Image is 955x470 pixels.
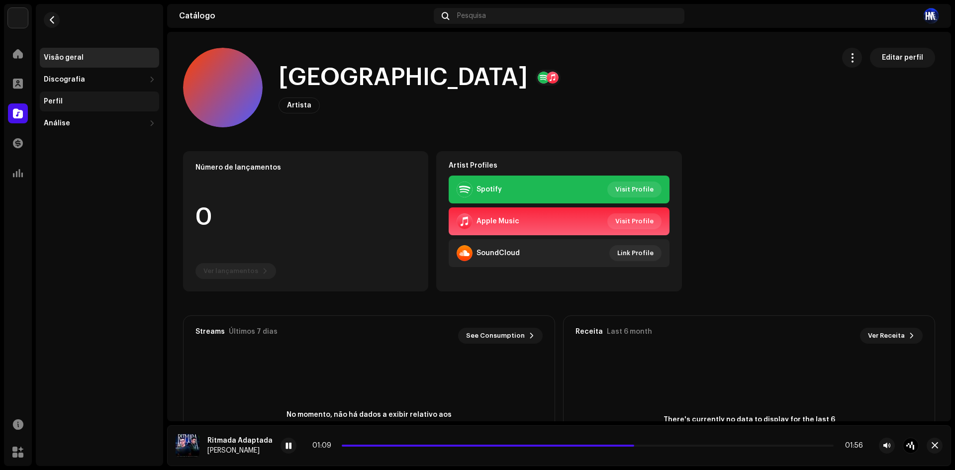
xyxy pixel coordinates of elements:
div: Últimos 7 dias [229,328,278,336]
re-m-nav-item: Perfil [40,92,159,111]
re-m-nav-dropdown: Análise [40,113,159,133]
span: Ver Receita [868,326,905,346]
span: Pesquisa [457,12,486,20]
button: Visit Profile [607,213,662,229]
div: Last 6 month [607,328,652,336]
div: SoundCloud [477,249,520,257]
button: Link Profile [609,245,662,261]
div: 01:56 [838,442,863,450]
div: Streams [195,328,225,336]
span: Visit Profile [615,180,654,199]
re-o-card-data: Número de lançamentos [183,151,428,291]
img: 16a80b53-20f4-488f-b69d-e0b358f99383 [176,434,199,458]
span: Link Profile [617,243,654,263]
div: Receita [575,328,603,336]
span: No momento, não há dados a exibir relativo aos últimos 7 dias. Volte em breve para ver as atualiz... [280,410,459,441]
span: See Consumption [466,326,525,346]
div: Visão geral [44,54,84,62]
button: See Consumption [458,328,543,344]
img: 1cf725b2-75a2-44e7-8fdf-5f1256b3d403 [8,8,28,28]
span: There's currently no data to display for the last 6 month. Check back soon for updates. [660,415,839,436]
strong: Artist Profiles [449,162,497,170]
div: Catálogo [179,12,430,20]
span: Artista [287,102,311,109]
div: Perfil [44,97,63,105]
re-m-nav-item: Visão geral [40,48,159,68]
div: Spotify [477,186,502,193]
div: [PERSON_NAME] [207,447,273,455]
button: Visit Profile [607,182,662,197]
span: Editar perfil [882,48,923,68]
div: Ritmada Adaptada [207,437,273,445]
div: Análise [44,119,70,127]
button: Ver Receita [860,328,923,344]
img: 157bdc2e-462e-4224-844c-c414979c75ed [923,8,939,24]
re-m-nav-dropdown: Discografia [40,70,159,90]
div: Apple Music [477,217,519,225]
div: Discografia [44,76,85,84]
div: 01:09 [312,442,338,450]
h1: [GEOGRAPHIC_DATA] [279,62,528,94]
button: Editar perfil [870,48,935,68]
span: Visit Profile [615,211,654,231]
